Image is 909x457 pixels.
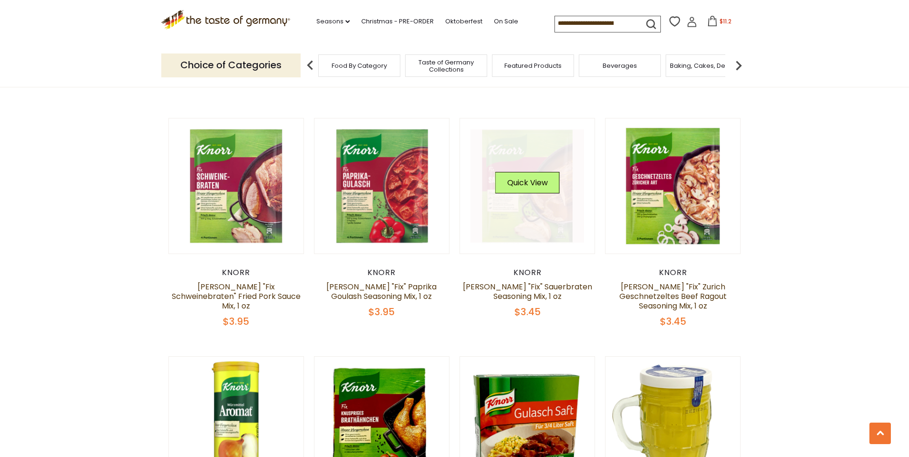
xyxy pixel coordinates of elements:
[314,268,450,277] div: Knorr
[326,281,437,302] a: [PERSON_NAME] "Fix" Paprika Goulash Seasoning Mix, 1 oz
[463,281,592,302] a: [PERSON_NAME] "Fix" Sauerbraten Seasoning Mix, 1 oz
[301,56,320,75] img: previous arrow
[161,53,301,77] p: Choice of Categories
[504,62,562,69] a: Featured Products
[495,172,560,193] button: Quick View
[514,305,541,319] span: $3.45
[408,59,484,73] a: Taste of Germany Collections
[361,16,434,27] a: Christmas - PRE-ORDER
[172,281,301,311] a: [PERSON_NAME] "Fix Schweinebraten" Fried Pork Sauce Mix, 1 oz
[619,281,727,311] a: [PERSON_NAME] "Fix" Zurich Geschnetzeltes Beef Ragout Seasoning Mix, 1 oz
[332,62,387,69] a: Food By Category
[720,17,731,25] span: $11.2
[168,268,304,277] div: Knorr
[169,118,304,254] img: Knorr "Fix Schweinebraten" Fried Pork Sauce Mix, 1 oz
[729,56,748,75] img: next arrow
[223,315,249,328] span: $3.95
[603,62,637,69] a: Beverages
[660,315,686,328] span: $3.45
[494,16,518,27] a: On Sale
[606,118,741,254] img: Knorr "Fix" Zurich Geschnetzeltes Beef Ragout Seasoning Mix, 1 oz
[314,118,449,254] img: Knorr "Fix" Paprika Goulash Seasoning Mix, 1 oz
[368,305,395,319] span: $3.95
[445,16,482,27] a: Oktoberfest
[316,16,350,27] a: Seasons
[460,118,595,254] img: Knorr "Fix" Sauerbraten Seasoning Mix, 1 oz
[699,16,740,30] button: $11.2
[670,62,744,69] a: Baking, Cakes, Desserts
[605,268,741,277] div: Knorr
[460,268,596,277] div: Knorr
